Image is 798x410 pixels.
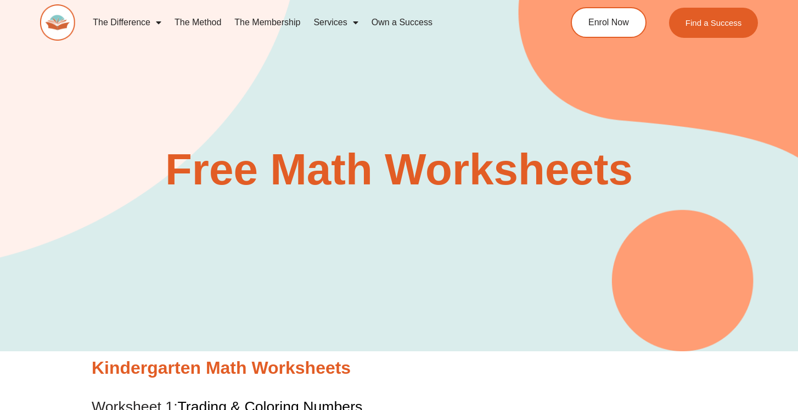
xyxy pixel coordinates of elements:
[365,10,439,35] a: Own a Success
[86,148,712,192] h2: Free Math Worksheets
[228,10,307,35] a: The Membership
[571,7,647,38] a: Enrol Now
[669,8,758,38] a: Find a Success
[92,357,706,380] h2: Kindergarten Math Worksheets
[86,10,168,35] a: The Difference
[588,18,629,27] span: Enrol Now
[86,10,530,35] nav: Menu
[307,10,364,35] a: Services
[685,19,742,27] span: Find a Success
[168,10,228,35] a: The Method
